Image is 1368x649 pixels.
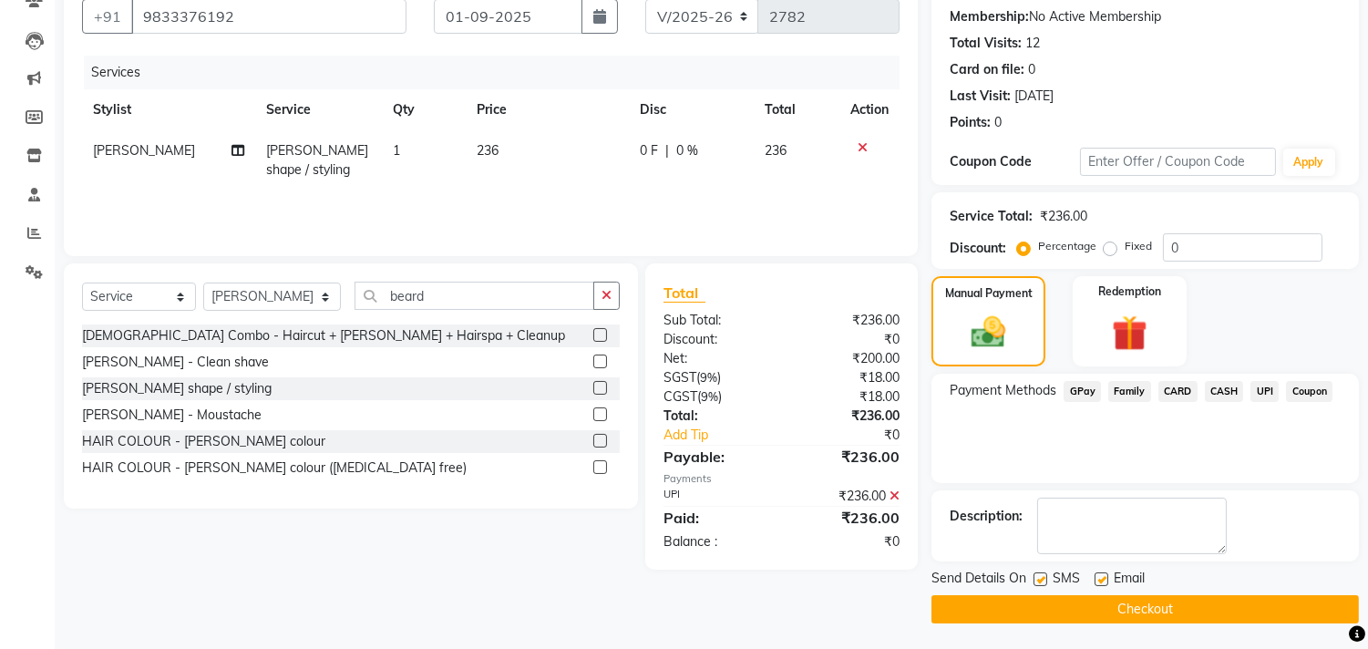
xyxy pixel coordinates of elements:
span: Send Details On [931,569,1026,592]
span: SGST [663,369,696,386]
div: ₹236.00 [782,507,914,529]
div: Payable: [650,446,782,468]
div: Coupon Code [950,152,1080,171]
div: [DEMOGRAPHIC_DATA] Combo - Haircut + [PERSON_NAME] + Hairspa + Cleanup [82,326,565,345]
div: UPI [650,487,782,506]
div: Total: [650,407,782,426]
div: Balance : [650,532,782,551]
span: CASH [1205,381,1244,402]
div: HAIR COLOUR - [PERSON_NAME] colour ([MEDICAL_DATA] free) [82,458,467,478]
div: 12 [1025,34,1040,53]
span: 9% [701,389,718,404]
span: 0 F [640,141,658,160]
th: Total [755,89,840,130]
a: Add Tip [650,426,804,445]
div: Paid: [650,507,782,529]
div: Service Total: [950,207,1033,226]
div: Sub Total: [650,311,782,330]
div: Discount: [950,239,1006,258]
div: ₹18.00 [782,387,914,407]
th: Price [466,89,629,130]
span: 0 % [676,141,698,160]
span: [PERSON_NAME] [93,142,195,159]
img: _cash.svg [961,313,1015,352]
span: Email [1114,569,1145,592]
div: [PERSON_NAME] - Moustache [82,406,262,425]
span: 236 [766,142,787,159]
div: Payments [663,471,900,487]
div: No Active Membership [950,7,1341,26]
span: Total [663,283,705,303]
span: SMS [1053,569,1080,592]
div: Net: [650,349,782,368]
div: Total Visits: [950,34,1022,53]
span: 9% [700,370,717,385]
label: Percentage [1038,238,1096,254]
div: Discount: [650,330,782,349]
div: 0 [994,113,1002,132]
span: Payment Methods [950,381,1056,400]
input: Search or Scan [355,282,594,310]
div: ₹236.00 [782,446,914,468]
div: ( ) [650,387,782,407]
div: Description: [950,507,1023,526]
div: Points: [950,113,991,132]
span: Coupon [1286,381,1332,402]
span: GPay [1064,381,1101,402]
div: ₹200.00 [782,349,914,368]
span: UPI [1250,381,1279,402]
div: [DATE] [1014,87,1054,106]
div: Membership: [950,7,1029,26]
label: Manual Payment [945,285,1033,302]
div: ₹18.00 [782,368,914,387]
div: [PERSON_NAME] shape / styling [82,379,272,398]
span: [PERSON_NAME] shape / styling [267,142,369,178]
th: Qty [382,89,466,130]
span: CARD [1158,381,1198,402]
div: ₹236.00 [782,311,914,330]
div: Card on file: [950,60,1024,79]
img: _gift.svg [1101,311,1158,355]
div: ₹236.00 [1040,207,1087,226]
div: ₹236.00 [782,487,914,506]
th: Stylist [82,89,256,130]
div: Services [84,56,913,89]
span: CGST [663,388,697,405]
div: Last Visit: [950,87,1011,106]
label: Redemption [1098,283,1161,300]
th: Service [256,89,383,130]
span: 236 [477,142,499,159]
div: ₹0 [782,330,914,349]
th: Disc [629,89,754,130]
div: HAIR COLOUR - [PERSON_NAME] colour [82,432,325,451]
span: 1 [393,142,400,159]
input: Enter Offer / Coupon Code [1080,148,1275,176]
button: Apply [1283,149,1335,176]
div: ₹0 [782,532,914,551]
span: | [665,141,669,160]
button: Checkout [931,595,1359,623]
div: ( ) [650,368,782,387]
div: [PERSON_NAME] - Clean shave [82,353,269,372]
span: Family [1108,381,1151,402]
label: Fixed [1125,238,1152,254]
div: ₹0 [804,426,914,445]
th: Action [839,89,900,130]
div: 0 [1028,60,1035,79]
div: ₹236.00 [782,407,914,426]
